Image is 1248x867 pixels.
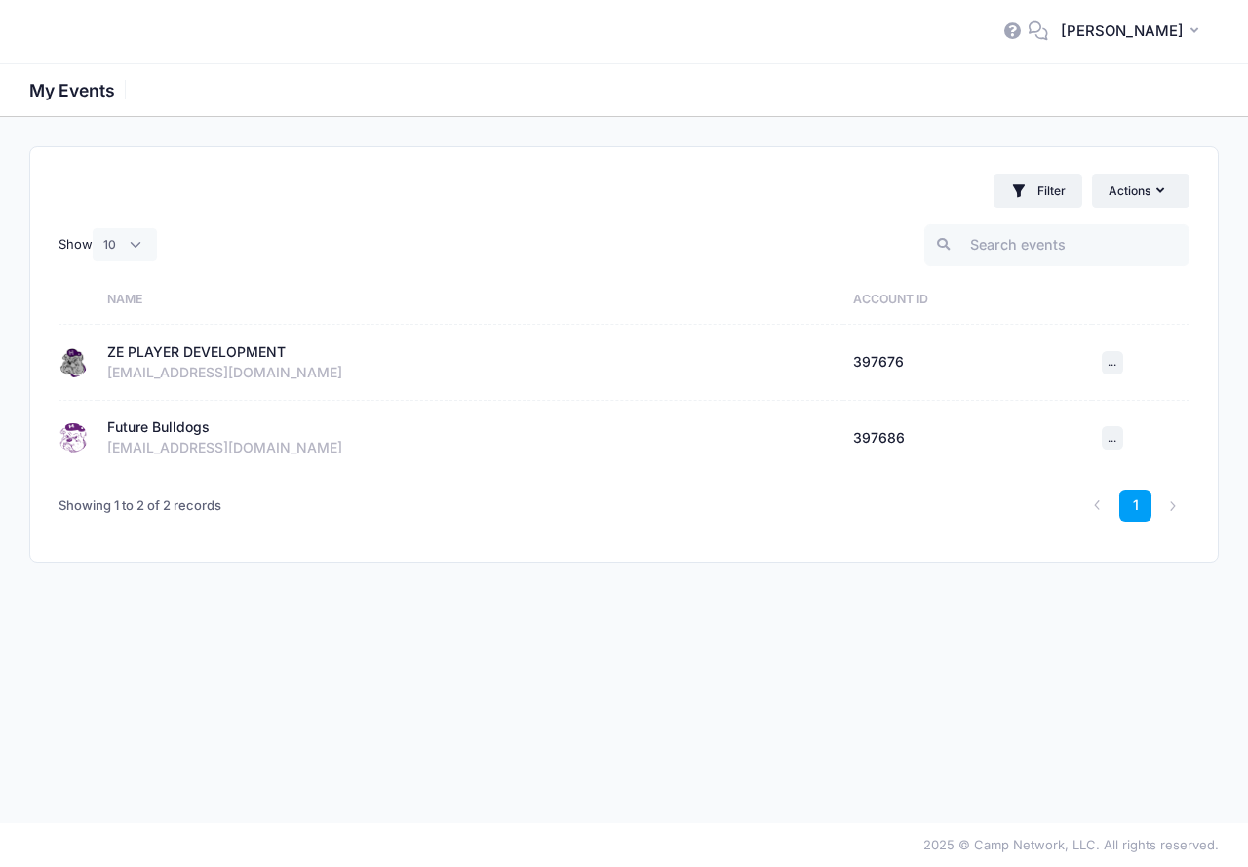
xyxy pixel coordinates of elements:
[1102,351,1123,374] button: ...
[107,438,835,458] div: [EMAIL_ADDRESS][DOMAIN_NAME]
[1108,355,1116,369] span: ...
[1119,490,1151,522] a: 1
[1102,426,1123,450] button: ...
[843,325,1092,401] td: 397676
[994,174,1082,208] button: Filter
[58,484,221,529] div: Showing 1 to 2 of 2 records
[107,417,210,438] div: Future Bulldogs
[58,228,157,261] label: Show
[923,837,1219,852] span: 2025 © Camp Network, LLC. All rights reserved.
[107,363,835,383] div: [EMAIL_ADDRESS][DOMAIN_NAME]
[58,348,88,377] img: ZE PLAYER DEVELOPMENT
[93,228,157,261] select: Show
[107,342,286,363] div: ZE PLAYER DEVELOPMENT
[29,80,132,100] h1: My Events
[1108,431,1116,445] span: ...
[58,423,88,453] img: Future Bulldogs
[1048,10,1219,55] button: [PERSON_NAME]
[924,224,1189,266] input: Search events
[1061,20,1184,42] span: [PERSON_NAME]
[843,401,1092,476] td: 397686
[97,274,843,325] th: Name: activate to sort column ascending
[1092,174,1189,207] button: Actions
[843,274,1092,325] th: Account ID: activate to sort column ascending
